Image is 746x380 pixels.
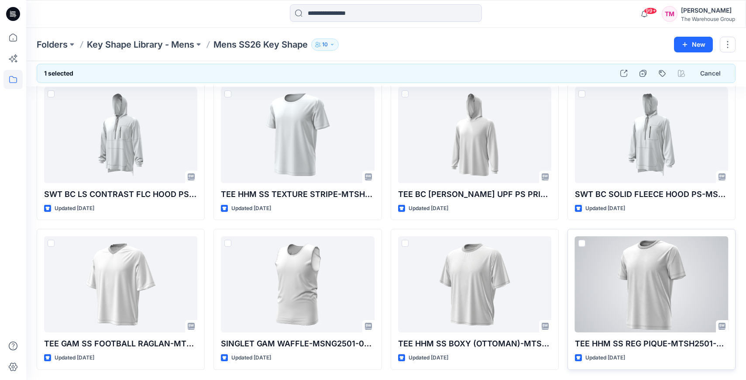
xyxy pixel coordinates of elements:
[398,188,551,200] p: TEE BC [PERSON_NAME] UPF PS PRINT-MTSH2412-000031
[409,204,448,213] p: Updated [DATE]
[55,204,94,213] p: Updated [DATE]
[662,6,677,22] div: TM
[44,68,73,79] h6: 1 selected
[221,188,374,200] p: TEE HHM SS TEXTURE STRIPE-MTSH2501-000283
[575,188,728,200] p: SWT BC SOLID FLEECE HOOD PS-MSWE2003-000671
[311,38,339,51] button: 10
[644,7,657,14] span: 99+
[409,353,448,363] p: Updated [DATE]
[681,5,735,16] div: [PERSON_NAME]
[87,38,194,51] a: Key Shape Library - Mens
[585,204,625,213] p: Updated [DATE]
[221,338,374,350] p: SINGLET GAM WAFFLE-MSNG2501-000298
[575,338,728,350] p: TEE HHM SS REG PIQUE-MTSH2501-000212
[44,338,197,350] p: TEE GAM SS FOOTBALL RAGLAN-MTSH2501-000585
[674,37,713,52] button: New
[213,38,308,51] p: Mens SS26 Key Shape
[322,40,328,49] p: 10
[681,16,735,22] div: The Warehouse Group
[231,204,271,213] p: Updated [DATE]
[37,38,68,51] a: Folders
[693,66,728,81] button: Cancel
[231,353,271,363] p: Updated [DATE]
[398,338,551,350] p: TEE HHM SS BOXY (OTTOMAN)-MTSH2501-000211
[55,353,94,363] p: Updated [DATE]
[44,188,197,200] p: SWT BC LS CONTRAST FLC HOOD PS-MSWE2108-000140
[585,353,625,363] p: Updated [DATE]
